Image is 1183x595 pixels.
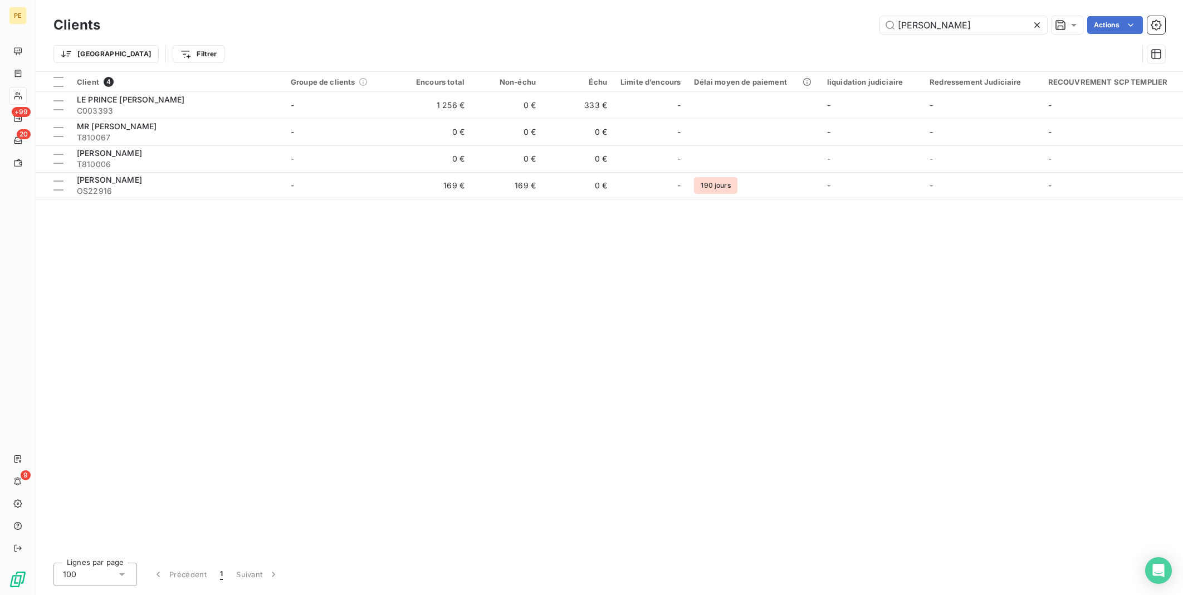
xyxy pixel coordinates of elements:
span: 9 [21,470,31,480]
span: - [1048,127,1052,136]
td: 333 € [542,92,614,119]
span: 4 [104,77,114,87]
span: Groupe de clients [291,77,355,86]
span: T810067 [77,132,277,143]
div: liquidation judiciaire [827,77,916,86]
span: - [677,180,681,191]
span: C003393 [77,105,277,116]
td: 0 € [471,119,542,145]
span: - [291,100,294,110]
span: - [827,154,830,163]
td: 0 € [471,92,542,119]
span: T810006 [77,159,277,170]
span: - [930,181,933,190]
button: 1 [213,563,229,586]
span: 20 [17,129,31,139]
div: Non-échu [478,77,536,86]
span: [PERSON_NAME] [77,148,142,158]
span: - [930,154,933,163]
span: - [291,127,294,136]
h3: Clients [53,15,100,35]
span: Client [77,77,99,86]
td: 0 € [471,145,542,172]
span: - [677,153,681,164]
span: - [291,181,294,190]
div: RECOUVREMENT SCP TEMPLIER [1048,77,1181,86]
td: 0 € [400,119,471,145]
div: Encours total [407,77,465,86]
input: Rechercher [880,16,1047,34]
td: 169 € [400,172,471,199]
span: LE PRINCE [PERSON_NAME] [77,95,184,104]
span: OS22916 [77,186,277,197]
div: Échu [549,77,607,86]
a: 20 [9,131,26,149]
span: 100 [63,569,76,580]
button: Suivant [229,563,286,586]
div: Redressement Judiciaire [930,77,1034,86]
span: - [677,126,681,138]
span: +99 [12,107,31,117]
span: - [827,100,830,110]
button: Précédent [146,563,213,586]
div: PE [9,7,27,25]
td: 0 € [400,145,471,172]
span: MR [PERSON_NAME] [77,121,157,131]
span: - [1048,154,1052,163]
span: - [930,100,933,110]
span: - [677,100,681,111]
img: Logo LeanPay [9,570,27,588]
td: 169 € [471,172,542,199]
button: [GEOGRAPHIC_DATA] [53,45,159,63]
td: 0 € [542,172,614,199]
td: 0 € [542,145,614,172]
span: - [291,154,294,163]
div: Délai moyen de paiement [694,77,813,86]
button: Actions [1087,16,1143,34]
span: 190 jours [694,177,737,194]
td: 1 256 € [400,92,471,119]
button: Filtrer [173,45,224,63]
span: - [827,181,830,190]
span: - [930,127,933,136]
span: [PERSON_NAME] [77,175,142,184]
div: Open Intercom Messenger [1145,557,1172,584]
span: - [1048,181,1052,190]
div: Limite d’encours [620,77,681,86]
span: - [1048,100,1052,110]
span: 1 [220,569,223,580]
span: - [827,127,830,136]
a: +99 [9,109,26,127]
td: 0 € [542,119,614,145]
